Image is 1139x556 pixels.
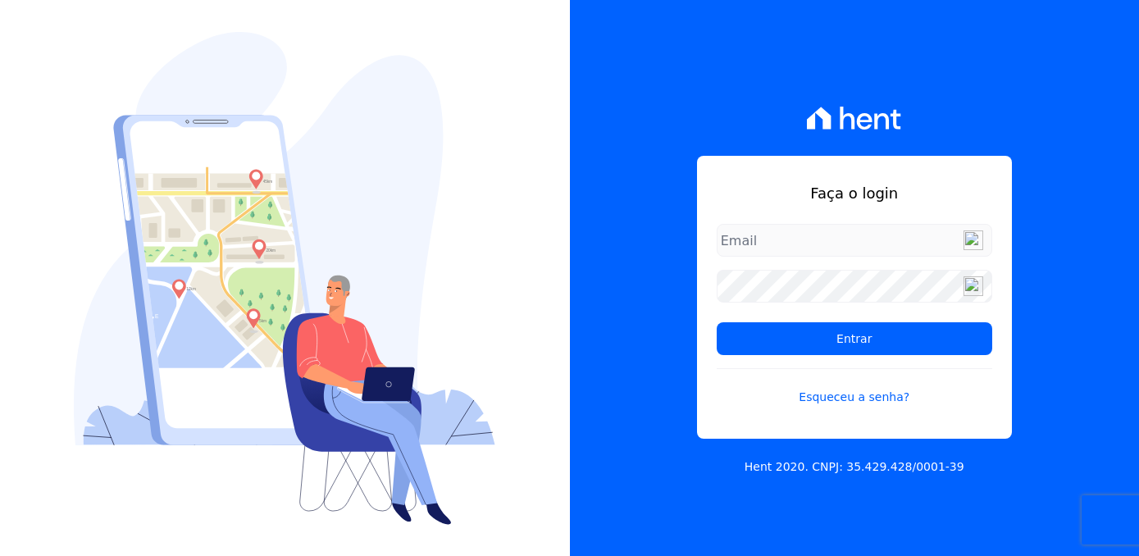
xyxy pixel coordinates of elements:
img: Login [74,32,495,525]
img: npw-badge-icon-locked.svg [964,276,983,296]
input: Entrar [717,322,992,355]
h1: Faça o login [717,182,992,204]
p: Hent 2020. CNPJ: 35.429.428/0001-39 [745,458,964,476]
input: Email [717,224,992,257]
a: Esqueceu a senha? [717,368,992,406]
img: npw-badge-icon-locked.svg [964,230,983,250]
